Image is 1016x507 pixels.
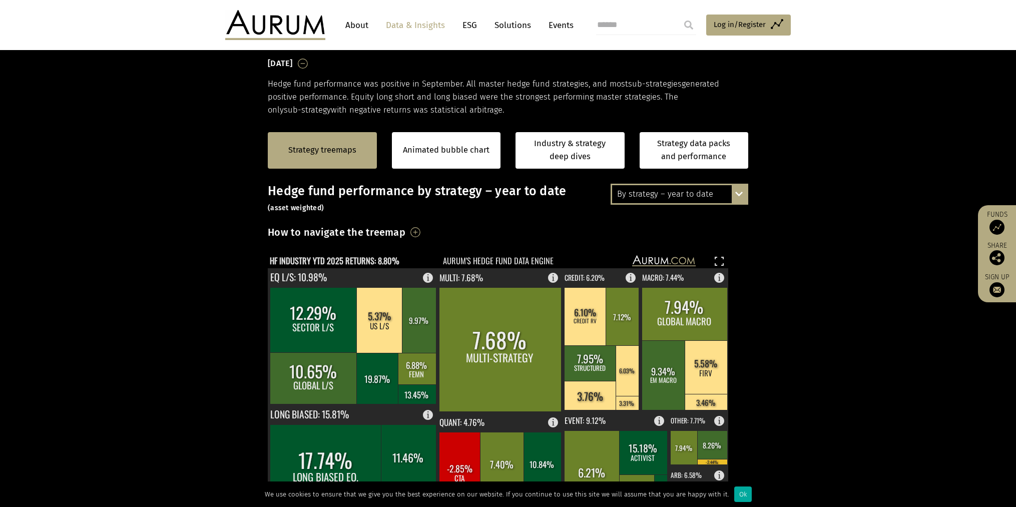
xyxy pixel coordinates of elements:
[268,56,293,71] h3: [DATE]
[268,204,324,212] small: (asset weighted)
[288,144,356,157] a: Strategy treemaps
[989,250,1004,265] img: Share this post
[983,210,1011,235] a: Funds
[516,132,625,169] a: Industry & strategy deep dives
[640,132,749,169] a: Strategy data packs and performance
[489,16,536,35] a: Solutions
[628,79,682,89] span: sub-strategies
[268,78,748,117] p: Hedge fund performance was positive in September. All master hedge fund strategies, and most gene...
[612,185,747,203] div: By strategy – year to date
[983,242,1011,265] div: Share
[734,486,752,502] div: Ok
[457,16,482,35] a: ESG
[381,16,450,35] a: Data & Insights
[268,184,748,214] h3: Hedge fund performance by strategy – year to date
[714,19,766,31] span: Log in/Register
[706,15,791,36] a: Log in/Register
[989,220,1004,235] img: Access Funds
[340,16,373,35] a: About
[403,144,489,157] a: Animated bubble chart
[544,16,574,35] a: Events
[679,15,699,35] input: Submit
[284,105,331,115] span: sub-strategy
[225,10,325,40] img: Aurum
[983,273,1011,297] a: Sign up
[268,224,405,241] h3: How to navigate the treemap
[989,282,1004,297] img: Sign up to our newsletter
